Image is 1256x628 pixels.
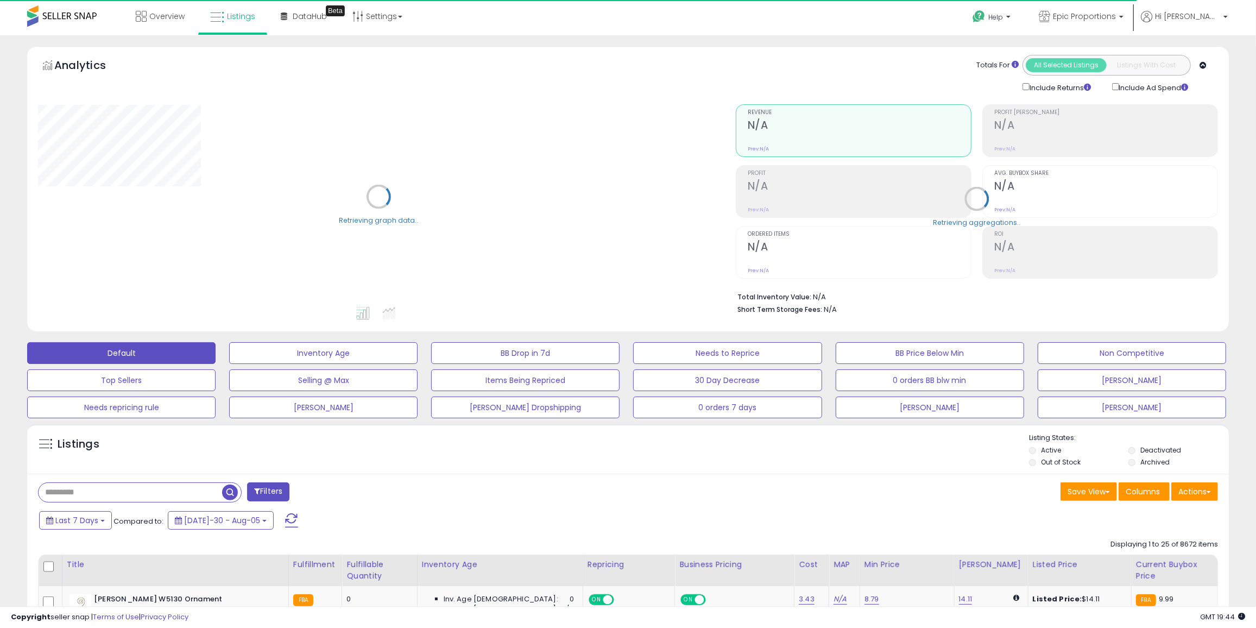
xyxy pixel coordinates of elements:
button: Non Competitive [1038,342,1226,364]
button: Listings With Cost [1106,58,1187,72]
span: Epic Proportions [1053,11,1116,22]
button: 0 orders BB blw min [836,369,1024,391]
span: ON [681,595,695,605]
div: Retrieving aggregations.. [933,217,1021,227]
h5: Listings [58,437,99,452]
div: 0 [346,594,408,604]
span: Columns [1126,486,1160,497]
button: 30 Day Decrease [633,369,822,391]
div: Retrieving graph data.. [339,215,419,225]
div: Fulfillment [293,559,337,570]
button: BB Drop in 7d [431,342,620,364]
span: ON [590,595,603,605]
div: Tooltip anchor [326,5,345,16]
button: Selling @ Max [229,369,418,391]
div: Displaying 1 to 25 of 8672 items [1110,539,1218,550]
button: Columns [1119,482,1170,501]
a: Hi [PERSON_NAME] [1141,11,1228,35]
button: Needs repricing rule [27,397,216,418]
div: $14.11 [1033,594,1123,604]
div: seller snap | | [11,612,188,623]
label: Archived [1140,457,1170,467]
b: [PERSON_NAME] W5130 Ornament Hooks, Gold, 30 Hooks [94,594,226,617]
label: Active [1041,445,1061,455]
span: N/A [561,604,574,614]
button: 0 orders 7 days [633,397,822,418]
a: 3.43 [799,594,815,605]
div: Include Returns [1014,81,1104,93]
button: [DATE]-30 - Aug-05 [168,511,274,530]
button: [PERSON_NAME] [1038,369,1226,391]
img: 31m6WOGbG4L._SL40_.jpg [70,594,91,616]
h5: Analytics [54,58,127,76]
button: BB Price Below Min [836,342,1024,364]
span: Hi [PERSON_NAME] [1155,11,1220,22]
div: Fulfillable Quantity [346,559,412,582]
span: OFF [704,595,722,605]
span: 2025-08-13 19:44 GMT [1200,612,1245,622]
button: [PERSON_NAME] [1038,397,1226,418]
button: Top Sellers [27,369,216,391]
button: [PERSON_NAME] [229,397,418,418]
b: Listed Price: [1033,594,1082,604]
button: Default [27,342,216,364]
small: FBA [1136,594,1156,606]
div: Totals For [976,60,1019,71]
div: Current Buybox Price [1136,559,1213,582]
div: Business Pricing [679,559,790,570]
button: [PERSON_NAME] Dropshipping [431,397,620,418]
span: OFF [612,595,629,605]
button: [PERSON_NAME] [836,397,1024,418]
a: Privacy Policy [141,612,188,622]
label: Out of Stock [1041,457,1081,467]
button: Actions [1171,482,1218,501]
button: All Selected Listings [1026,58,1107,72]
button: Needs to Reprice [633,342,822,364]
a: Terms of Use [93,612,139,622]
button: Save View [1061,482,1117,501]
div: Title [67,559,284,570]
label: Deactivated [1140,445,1181,455]
span: [DATE]-30 - Aug-05 [184,515,260,526]
div: Repricing [588,559,671,570]
span: Compared to: [113,516,163,526]
div: MAP [834,559,855,570]
span: Overview [149,11,185,22]
button: Inventory Age [229,342,418,364]
i: Get Help [972,10,986,23]
strong: Copyright [11,612,51,622]
a: 14.11 [959,594,973,605]
button: Last 7 Days [39,511,112,530]
small: FBA [293,594,313,606]
span: Inv. Age [DEMOGRAPHIC_DATA]: [444,604,558,614]
button: Filters [247,482,289,501]
p: Listing States: [1029,433,1229,443]
span: DataHub [293,11,327,22]
a: N/A [834,594,847,605]
span: 9.99 [1159,594,1174,604]
span: Inv. Age [DEMOGRAPHIC_DATA]: [444,594,558,604]
div: Min Price [864,559,950,570]
div: Include Ad Spend [1104,81,1206,93]
span: 0 [570,594,575,604]
span: Help [988,12,1003,22]
div: Cost [799,559,824,570]
a: 8.79 [864,594,879,605]
a: Help [964,2,1021,35]
span: Last 7 Days [55,515,98,526]
div: Listed Price [1033,559,1127,570]
button: Items Being Repriced [431,369,620,391]
span: Listings [227,11,255,22]
div: Inventory Age [422,559,578,570]
div: [PERSON_NAME] [959,559,1024,570]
